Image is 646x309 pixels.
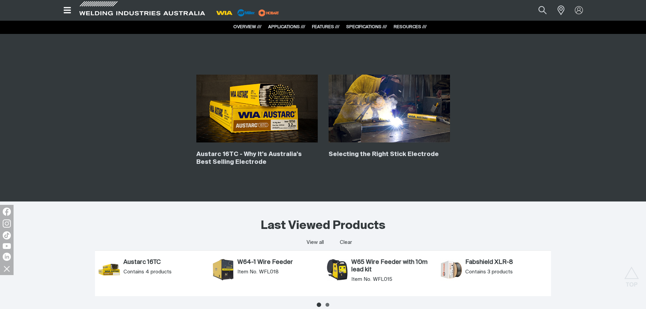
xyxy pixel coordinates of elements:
a: Austarc 16TC [123,259,205,266]
h2: Last Viewed Products [261,218,386,233]
img: Instagram [3,219,11,228]
img: Austarc 16TC [98,259,120,281]
a: RESOURCES /// [394,25,427,29]
span: WFL015 [373,276,392,283]
img: hide socials [1,263,13,274]
article: Austarc 16TC (Austarc 16TC) [95,257,209,289]
img: YouTube [3,243,11,249]
img: Fabshield XLR-8 [441,259,462,281]
button: Search products [531,3,554,18]
img: TikTok [3,231,11,239]
img: W65 Wire Feeder with 10m lead kit [327,259,348,281]
button: Clear all last viewed products [338,238,354,247]
a: FEATURES /// [312,25,339,29]
a: miller [256,10,281,15]
img: Austarc 16TC - Why It�s Australia�s Best Selling Electrode [196,75,318,142]
a: View all last viewed products [307,239,324,246]
a: OVERVIEW /// [233,25,261,29]
article: Fabshield XLR-8 (Fabshield XLR-8) [437,257,551,289]
a: Austarc 16TC - Why It's Australia's Best Selling Electrode [196,151,302,165]
a: W65 Wire Feeder with 10m lead kit [351,259,433,273]
div: Contains 3 products [465,269,547,275]
button: Scroll to top [624,267,639,282]
span: Item No. [351,276,371,283]
img: Selecting the Right Stick Electrode [329,75,450,142]
span: WFL018 [259,269,279,275]
a: Selecting the Right Stick Electrode [329,151,439,157]
input: Product name or item number... [522,3,554,18]
span: Item No. [237,269,257,275]
a: SPECIFICATIONS /// [346,25,387,29]
img: miller [256,8,281,18]
img: W64-1 Wire Feeder [212,259,234,281]
div: Contains 4 products [123,269,205,275]
article: W64-1 Wire Feeder (WFL018) [209,257,323,289]
article: W65 Wire Feeder with 10m lead kit (WFL015) [323,257,437,289]
img: LinkedIn [3,253,11,261]
a: APPLICATIONS /// [268,25,305,29]
img: Facebook [3,208,11,216]
a: W64-1 Wire Feeder [237,259,319,266]
a: Fabshield XLR-8 [465,259,547,266]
